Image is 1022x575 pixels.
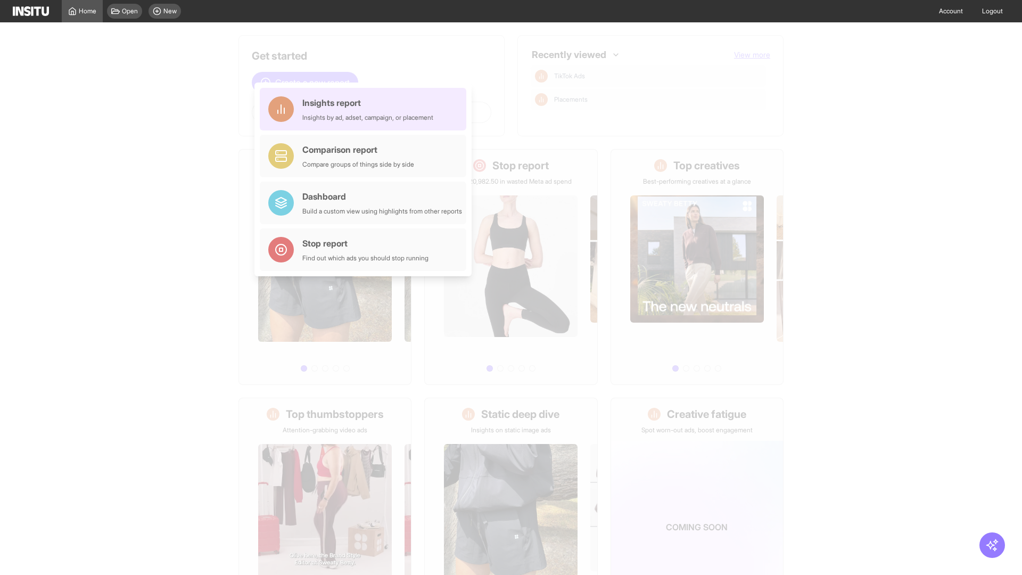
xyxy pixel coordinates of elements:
[302,143,414,156] div: Comparison report
[79,7,96,15] span: Home
[163,7,177,15] span: New
[13,6,49,16] img: Logo
[302,96,433,109] div: Insights report
[122,7,138,15] span: Open
[302,254,428,262] div: Find out which ads you should stop running
[302,113,433,122] div: Insights by ad, adset, campaign, or placement
[302,237,428,250] div: Stop report
[302,160,414,169] div: Compare groups of things side by side
[302,207,462,216] div: Build a custom view using highlights from other reports
[302,190,462,203] div: Dashboard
